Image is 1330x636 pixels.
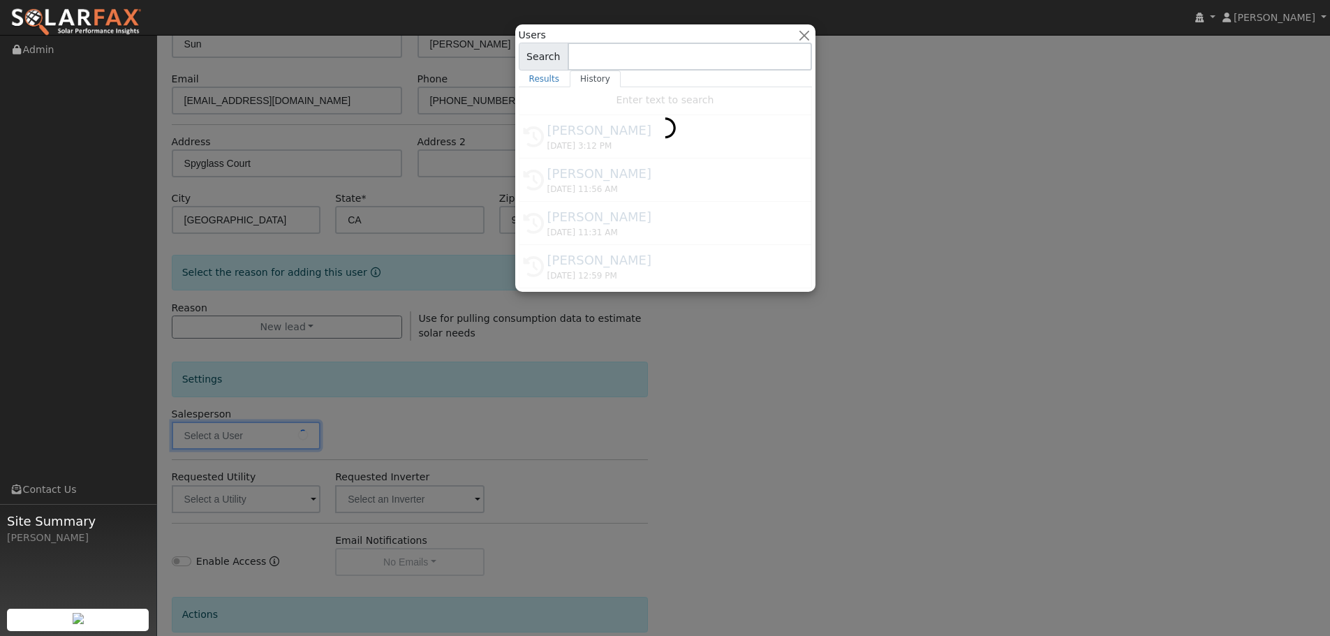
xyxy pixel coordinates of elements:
[7,512,149,531] span: Site Summary
[10,8,142,37] img: SolarFax
[7,531,149,545] div: [PERSON_NAME]
[519,71,570,87] a: Results
[570,71,621,87] a: History
[519,28,546,43] span: Users
[519,43,568,71] span: Search
[1234,12,1315,23] span: [PERSON_NAME]
[73,613,84,624] img: retrieve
